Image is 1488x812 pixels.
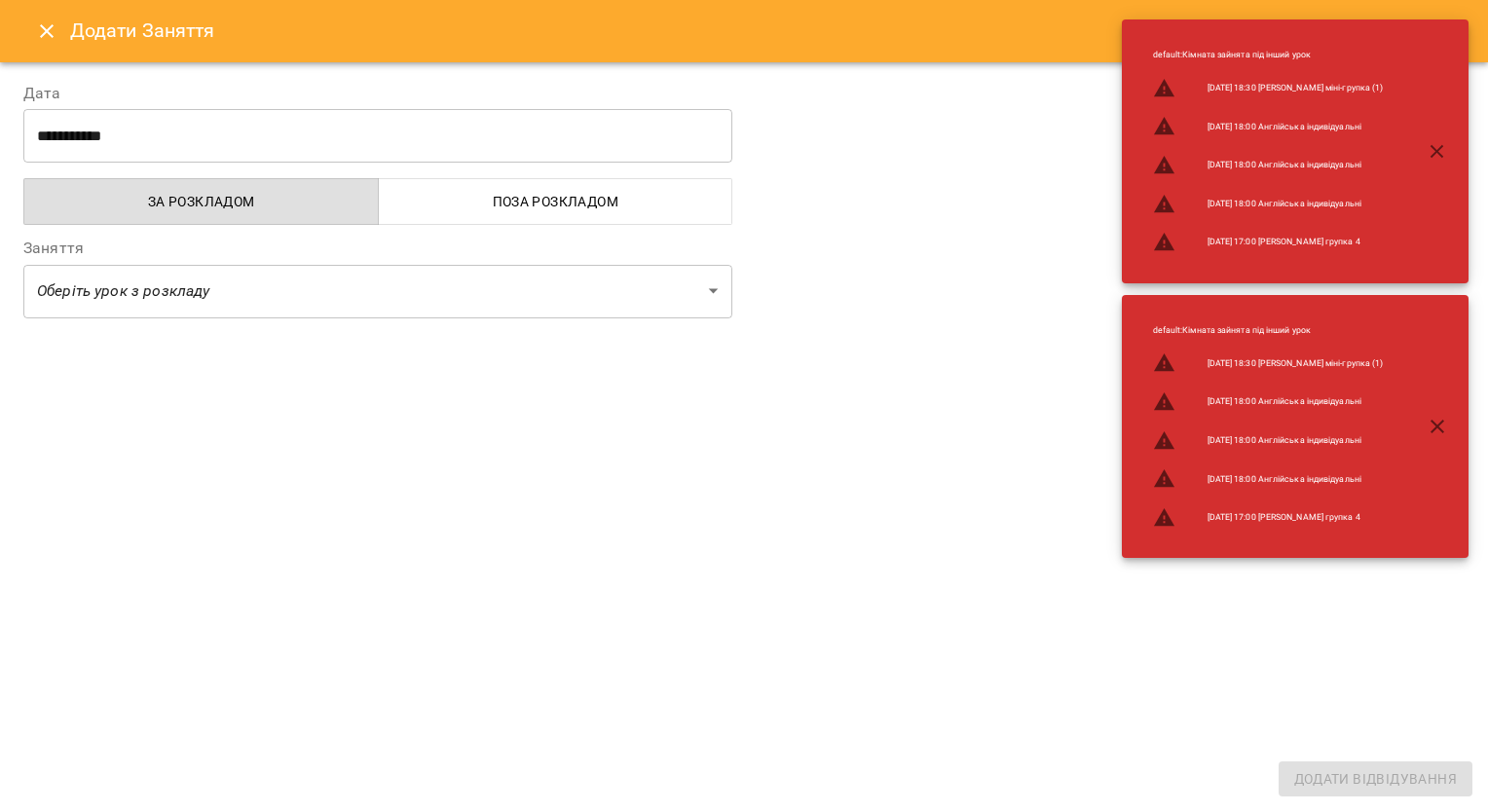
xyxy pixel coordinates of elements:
[70,16,1465,46] h6: Додати Заняття
[391,190,722,213] span: Поза розкладом
[1137,69,1399,108] li: [DATE] 18:30 [PERSON_NAME] міні-групка (1)
[1137,107,1399,146] li: [DATE] 18:00 Англійська індивідуальні
[1137,41,1399,69] li: default : Кімната зайнята під інший урок
[1137,146,1399,185] li: [DATE] 18:00 Англійська індивідуальні
[23,178,379,225] button: За розкладом
[1137,185,1399,224] li: [DATE] 18:00 Англійська індивідуальні
[23,8,70,55] button: Close
[23,240,732,256] label: Заняття
[1137,460,1399,498] li: [DATE] 18:00 Англійська індивідуальні
[1137,422,1399,461] li: [DATE] 18:00 Англійська індивідуальні
[36,190,367,213] span: За розкладом
[37,281,209,300] em: Оберіть урок з розкладу
[23,86,732,101] label: Дата
[378,178,733,225] button: Поза розкладом
[1137,383,1399,422] li: [DATE] 18:00 Англійська індивідуальні
[1137,316,1399,345] li: default : Кімната зайнята під інший урок
[23,264,732,318] div: Оберіть урок з розкладу
[1137,498,1399,537] li: [DATE] 17:00 [PERSON_NAME] групка 4
[1137,344,1399,383] li: [DATE] 18:30 [PERSON_NAME] міні-групка (1)
[1137,223,1399,262] li: [DATE] 17:00 [PERSON_NAME] групка 4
